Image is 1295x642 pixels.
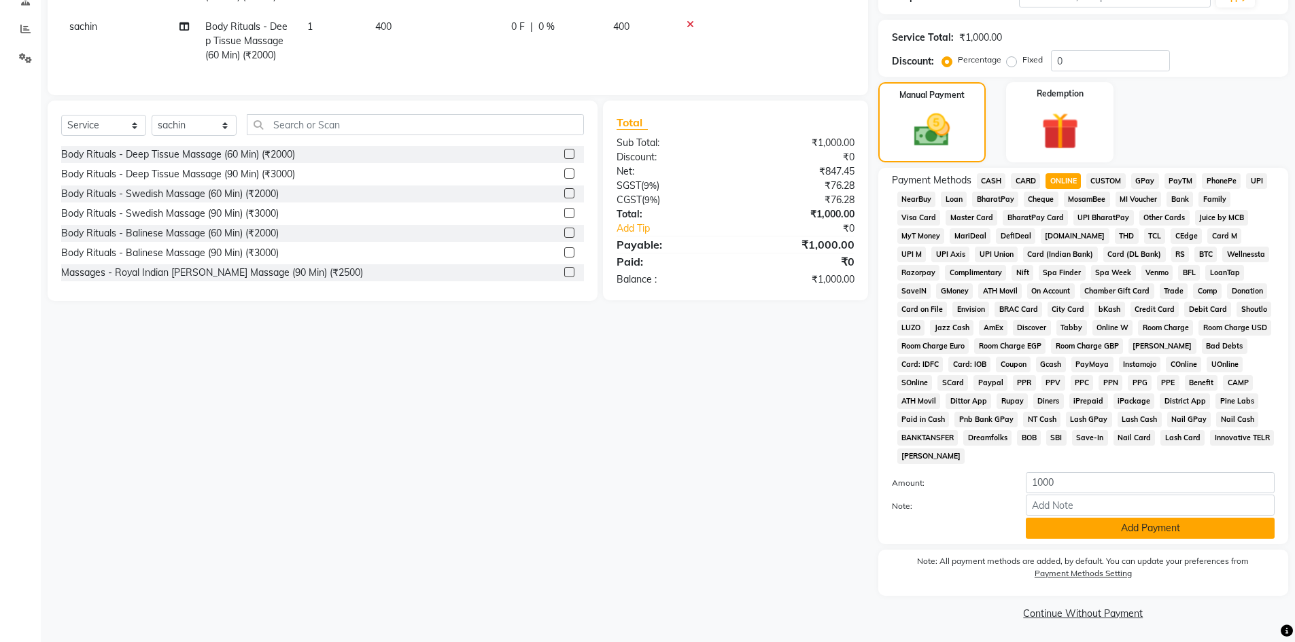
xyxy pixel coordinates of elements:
[644,194,657,205] span: 9%
[952,302,989,317] span: Envision
[1171,247,1190,262] span: RS
[1030,108,1090,154] img: _gift.svg
[1160,430,1205,446] span: Lash Card
[1091,265,1136,281] span: Spa Week
[736,207,865,221] div: ₹1,000.00
[977,173,1006,189] span: CASH
[972,192,1018,207] span: BharatPay
[1048,302,1089,317] span: City Card
[1128,375,1152,391] span: PPG
[997,393,1028,409] span: Rupay
[606,136,736,150] div: Sub Total:
[958,54,1001,66] label: Percentage
[606,193,736,207] div: ( )
[897,265,940,281] span: Razorpay
[1207,357,1243,372] span: UOnline
[1071,357,1113,372] span: PayMaya
[736,136,865,150] div: ₹1,000.00
[1026,472,1275,493] input: Amount
[1017,430,1041,446] span: BOB
[247,114,584,135] input: Search or Scan
[1023,412,1060,427] span: NT Cash
[1215,393,1258,409] span: Pine Labs
[1160,393,1210,409] span: District App
[736,179,865,193] div: ₹76.28
[975,247,1018,262] span: UPI Union
[974,338,1046,354] span: Room Charge EGP
[69,20,97,33] span: sachin
[606,164,736,179] div: Net:
[307,20,313,33] span: 1
[1035,567,1132,579] label: Payment Methods Setting
[1185,375,1218,391] span: Benefit
[963,430,1012,446] span: Dreamfolks
[1141,265,1173,281] span: Venmo
[1171,228,1202,244] span: CEdge
[606,150,736,164] div: Discount:
[1202,173,1241,189] span: PhonePe
[979,320,1007,336] span: AmEx
[61,147,295,162] div: Body Rituals - Deep Tissue Massage (60 Min) (₹2000)
[1051,338,1123,354] span: Room Charge GBP
[606,253,736,270] div: Paid:
[1113,430,1156,446] span: Nail Card
[1012,265,1033,281] span: Nift
[1071,375,1094,391] span: PPC
[897,375,933,391] span: SOnline
[617,194,642,206] span: CGST
[61,207,279,221] div: Body Rituals - Swedish Massage (90 Min) (₹3000)
[1064,192,1110,207] span: MosamBee
[1069,393,1108,409] span: iPrepaid
[1103,247,1166,262] span: Card (DL Bank)
[1164,173,1197,189] span: PayTM
[1092,320,1133,336] span: Online W
[882,477,1016,489] label: Amount:
[1037,88,1084,100] label: Redemption
[1205,265,1244,281] span: LoanTap
[1115,228,1139,244] span: THD
[950,228,990,244] span: MariDeal
[1210,430,1274,446] span: Innovative TELR
[1195,210,1249,226] span: Juice by MCB
[1033,393,1064,409] span: Diners
[996,357,1031,372] span: Coupon
[61,226,279,240] div: Body Rituals - Balinese Massage (60 Min) (₹2000)
[931,247,969,262] span: UPI Axis
[1227,283,1267,299] span: Donation
[973,375,1007,391] span: Paypal
[736,150,865,164] div: ₹0
[1216,412,1258,427] span: Nail Cash
[1222,247,1269,262] span: Wellnessta
[61,187,279,201] div: Body Rituals - Swedish Massage (60 Min) (₹2000)
[1026,518,1275,539] button: Add Payment
[1099,375,1122,391] span: PPN
[937,375,968,391] span: SCard
[1198,320,1271,336] span: Room Charge USD
[736,272,865,287] div: ₹1,000.00
[1237,302,1271,317] span: Shoutlo
[1027,283,1075,299] span: On Account
[882,500,1016,512] label: Note:
[1130,302,1179,317] span: Credit Card
[1198,192,1230,207] span: Family
[897,247,927,262] span: UPI M
[1138,320,1193,336] span: Room Charge
[1080,283,1154,299] span: Chamber Gift Card
[897,412,950,427] span: Paid in Cash
[941,192,967,207] span: Loan
[1024,192,1058,207] span: Cheque
[1128,338,1196,354] span: [PERSON_NAME]
[736,236,865,253] div: ₹1,000.00
[1160,283,1188,299] span: Trade
[959,31,1002,45] div: ₹1,000.00
[892,555,1275,585] label: Note: All payment methods are added, by default. You can update your preferences from
[897,302,948,317] span: Card on File
[644,180,657,191] span: 9%
[1194,247,1217,262] span: BTC
[978,283,1022,299] span: ATH Movil
[1207,228,1241,244] span: Card M
[1036,357,1066,372] span: Gcash
[954,412,1018,427] span: Pnb Bank GPay
[1178,265,1200,281] span: BFL
[1056,320,1087,336] span: Tabby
